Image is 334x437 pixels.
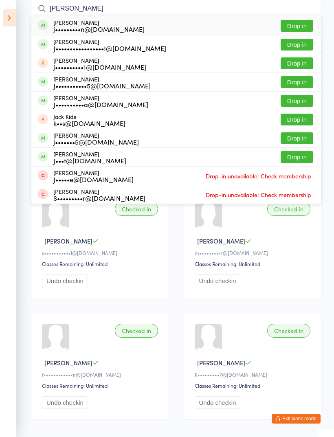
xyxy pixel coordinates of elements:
span: [PERSON_NAME] [197,358,245,367]
div: [PERSON_NAME] [53,151,126,164]
div: Checked in [115,202,158,216]
button: Drop in [281,57,313,69]
button: Drop in [281,39,313,51]
div: j••••••••••1@[DOMAIN_NAME] [53,64,146,70]
div: Classes Remaining: Unlimited [195,260,313,267]
div: [PERSON_NAME] [53,169,134,182]
div: S•••••••••r@[DOMAIN_NAME] [53,195,145,201]
div: [PERSON_NAME] [53,19,145,32]
div: [PERSON_NAME] [53,188,145,201]
div: m•••••••••t@[DOMAIN_NAME] [195,249,313,256]
div: [PERSON_NAME] [53,38,166,51]
div: J•••••e@[DOMAIN_NAME] [53,176,134,182]
button: Drop in [281,20,313,32]
div: Checked in [115,324,158,338]
span: [PERSON_NAME] [44,358,92,367]
span: [PERSON_NAME] [44,237,92,245]
div: Classes Remaining: Unlimited [195,382,313,389]
div: [PERSON_NAME] [53,76,151,89]
button: Drop in [281,151,313,163]
div: [PERSON_NAME] [53,132,139,145]
div: J•••••••••••5@[DOMAIN_NAME] [53,82,151,89]
div: Jack Kids [53,113,125,126]
div: j•••••••5@[DOMAIN_NAME] [53,138,139,145]
button: Undo checkin [42,274,88,287]
div: s•••••••••••l@[DOMAIN_NAME] [42,249,160,256]
div: J•••t@[DOMAIN_NAME] [53,157,126,164]
div: j•••••••••n@[DOMAIN_NAME] [53,26,145,32]
button: Drop in [281,76,313,88]
div: k••s@[DOMAIN_NAME] [53,120,125,126]
span: Drop-in unavailable: Check membership [204,189,313,201]
div: J•••••••••••••••••t@[DOMAIN_NAME] [53,45,166,51]
button: Undo checkin [195,396,241,409]
span: [PERSON_NAME] [197,237,245,245]
div: Classes Remaining: Unlimited [42,382,160,389]
div: J••••••••••a@[DOMAIN_NAME] [53,101,148,108]
div: K•••••••••7@[DOMAIN_NAME] [195,371,313,378]
button: Exit kiosk mode [272,414,321,424]
div: Classes Remaining: Unlimited [42,260,160,267]
div: f••••••••••••n@[DOMAIN_NAME] [42,371,160,378]
button: Drop in [281,95,313,107]
div: [PERSON_NAME] [53,57,146,70]
span: Drop-in unavailable: Check membership [204,170,313,182]
button: Undo checkin [195,274,241,287]
button: Undo checkin [42,396,88,409]
button: Drop in [281,132,313,144]
div: Checked in [267,202,310,216]
button: Drop in [281,114,313,125]
div: [PERSON_NAME] [53,94,148,108]
div: Checked in [267,324,310,338]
